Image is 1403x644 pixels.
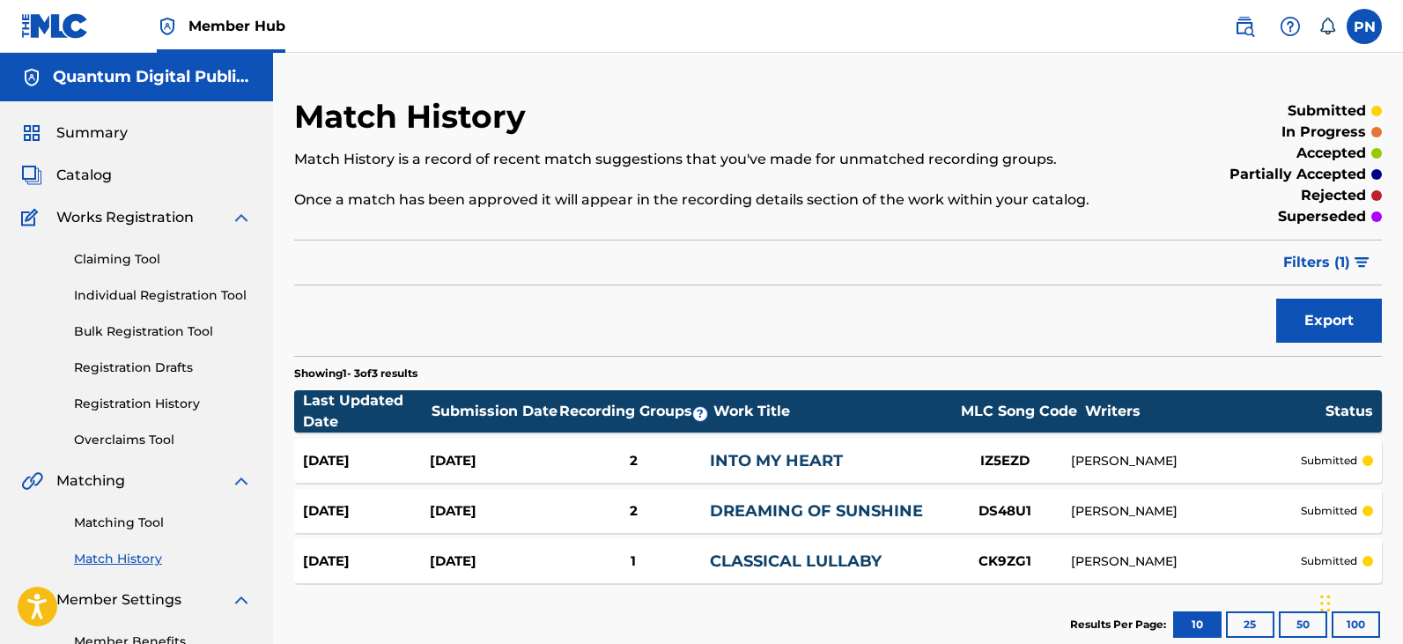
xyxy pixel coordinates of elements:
[1283,252,1350,273] span: Filters ( 1 )
[1347,9,1382,44] div: User Menu
[231,207,252,228] img: expand
[74,431,252,449] a: Overclaims Tool
[713,401,953,422] div: Work Title
[53,67,252,87] h5: Quantum Digital Publishing
[21,122,128,144] a: SummarySummary
[1071,452,1301,470] div: [PERSON_NAME]
[1279,611,1327,638] button: 50
[1071,502,1301,521] div: [PERSON_NAME]
[1355,257,1370,268] img: filter
[1278,206,1366,227] p: superseded
[188,16,285,36] span: Member Hub
[1226,611,1274,638] button: 25
[294,149,1132,170] p: Match History is a record of recent match suggestions that you've made for unmatched recording gr...
[294,366,417,381] p: Showing 1 - 3 of 3 results
[1280,16,1301,37] img: help
[1354,412,1403,540] iframe: Resource Center
[74,322,252,341] a: Bulk Registration Tool
[74,250,252,269] a: Claiming Tool
[1273,241,1382,285] button: Filters (1)
[56,122,128,144] span: Summary
[1288,100,1366,122] p: submitted
[939,451,1071,471] div: IZ5EZD
[74,286,252,305] a: Individual Registration Tool
[710,501,923,521] a: DREAMING OF SUNSHINE
[710,451,843,470] a: INTO MY HEART
[559,401,713,422] div: Recording Groups
[294,189,1132,211] p: Once a match has been approved it will appear in the recording details section of the work within...
[710,551,882,571] a: CLASSICAL LULLABY
[1301,503,1357,519] p: submitted
[1273,9,1308,44] div: Help
[74,395,252,413] a: Registration History
[231,470,252,492] img: expand
[430,551,557,572] div: [DATE]
[74,359,252,377] a: Registration Drafts
[430,501,557,522] div: [DATE]
[1320,577,1331,630] div: Drag
[21,470,43,492] img: Matching
[21,13,89,39] img: MLC Logo
[1276,299,1382,343] button: Export
[1296,143,1366,164] p: accepted
[1281,122,1366,143] p: in progress
[1318,18,1336,35] div: Notifications
[303,451,430,471] div: [DATE]
[939,501,1071,522] div: DS48U1
[953,401,1085,422] div: MLC Song Code
[56,207,194,228] span: Works Registration
[1173,611,1222,638] button: 10
[1234,16,1255,37] img: search
[21,165,42,186] img: Catalog
[1301,453,1357,469] p: submitted
[21,207,44,228] img: Works Registration
[939,551,1071,572] div: CK9ZG1
[558,451,710,471] div: 2
[74,514,252,532] a: Matching Tool
[294,97,535,137] h2: Match History
[21,165,112,186] a: CatalogCatalog
[430,451,557,471] div: [DATE]
[558,551,710,572] div: 1
[1229,164,1366,185] p: partially accepted
[1315,559,1403,644] iframe: Chat Widget
[1071,552,1301,571] div: [PERSON_NAME]
[1301,553,1357,569] p: submitted
[1085,401,1325,422] div: Writers
[56,470,125,492] span: Matching
[21,67,42,88] img: Accounts
[231,589,252,611] img: expand
[56,165,112,186] span: Catalog
[21,122,42,144] img: Summary
[157,16,178,37] img: Top Rightsholder
[1070,617,1170,633] p: Results Per Page:
[303,501,430,522] div: [DATE]
[1325,401,1373,422] div: Status
[21,589,42,611] img: Member Settings
[74,550,252,568] a: Match History
[558,501,710,522] div: 2
[1227,9,1262,44] a: Public Search
[1301,185,1366,206] p: rejected
[693,407,707,421] span: ?
[56,589,181,611] span: Member Settings
[303,390,432,433] div: Last Updated Date
[432,401,560,422] div: Submission Date
[303,551,430,572] div: [DATE]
